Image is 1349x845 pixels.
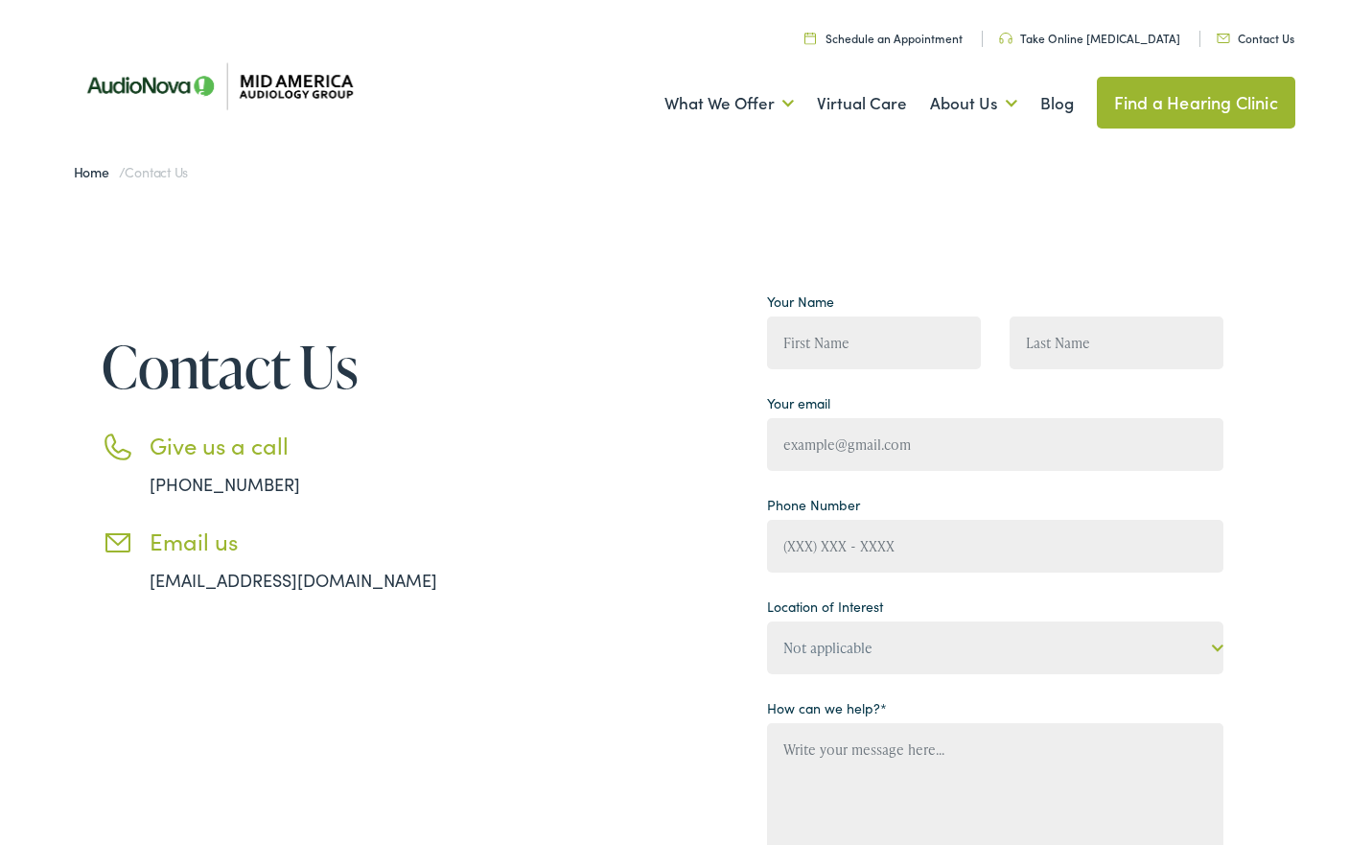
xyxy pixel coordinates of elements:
[767,520,1223,573] input: (XXX) XXX - XXXX
[767,495,860,515] label: Phone Number
[804,30,963,46] a: Schedule an Appointment
[125,162,188,181] span: Contact Us
[150,528,495,555] h3: Email us
[767,418,1223,471] input: example@gmail.com
[804,32,816,44] img: utility icon
[767,292,834,312] label: Your Name
[1040,68,1074,139] a: Blog
[664,68,794,139] a: What We Offer
[999,33,1012,44] img: utility icon
[767,698,887,718] label: How can we help?
[930,68,1017,139] a: About Us
[1097,77,1295,129] a: Find a Hearing Clinic
[150,568,437,592] a: [EMAIL_ADDRESS][DOMAIN_NAME]
[767,597,883,617] label: Location of Interest
[74,162,119,181] a: Home
[150,432,495,459] h3: Give us a call
[150,472,300,496] a: [PHONE_NUMBER]
[74,162,189,181] span: /
[102,335,495,398] h1: Contact Us
[767,317,981,369] input: First Name
[1217,30,1294,46] a: Contact Us
[1217,34,1230,43] img: utility icon
[999,30,1180,46] a: Take Online [MEDICAL_DATA]
[767,393,830,413] label: Your email
[1010,317,1223,369] input: Last Name
[817,68,907,139] a: Virtual Care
